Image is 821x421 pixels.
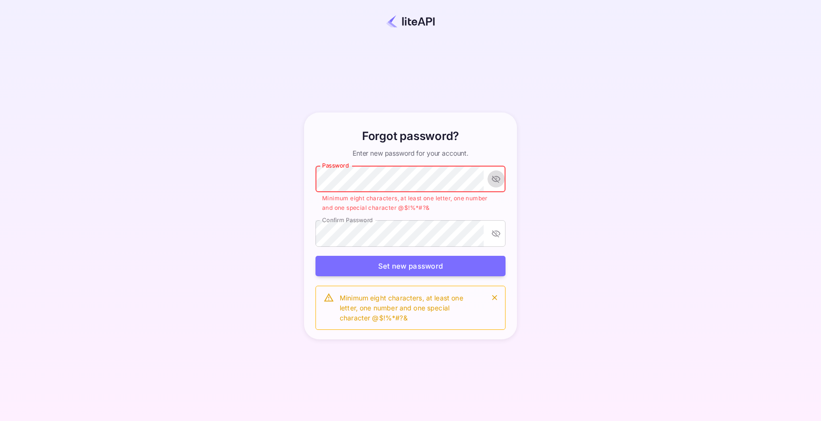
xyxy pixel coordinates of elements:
button: toggle password visibility [487,170,505,187]
div: Minimum eight characters, at least one letter, one number and one special character @$!%*#?& [340,289,480,327]
button: toggle password visibility [487,225,505,242]
h6: Forgot password? [362,128,459,145]
label: Confirm Password [322,216,373,224]
p: Enter new password for your account. [353,149,468,158]
button: close [488,291,501,304]
img: liteapi [385,15,436,28]
label: Password [322,161,349,169]
button: Set new password [315,256,506,276]
p: Minimum eight characters, at least one letter, one number and one special character @$!%*#?& [322,194,499,213]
